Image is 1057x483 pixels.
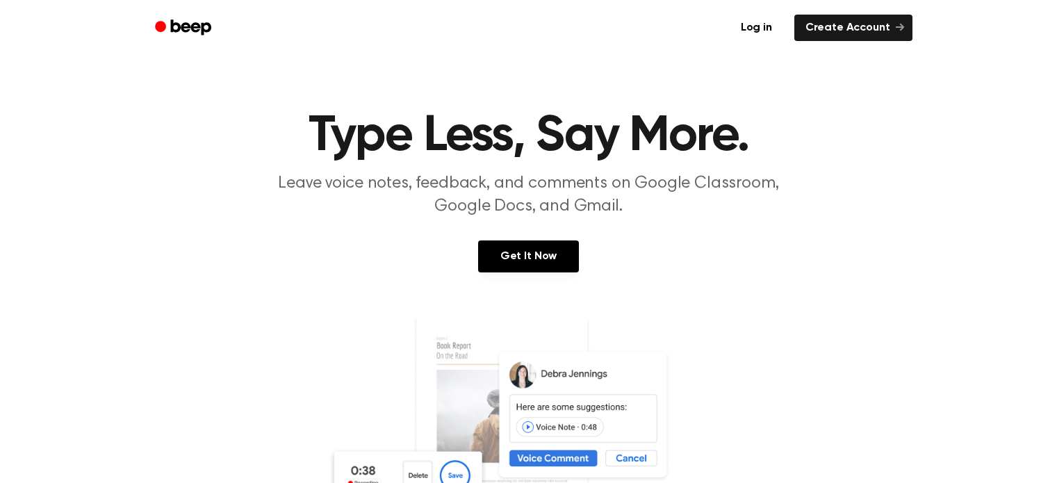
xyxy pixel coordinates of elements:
[145,15,224,42] a: Beep
[727,12,786,44] a: Log in
[262,172,796,218] p: Leave voice notes, feedback, and comments on Google Classroom, Google Docs, and Gmail.
[478,240,579,272] a: Get It Now
[794,15,912,41] a: Create Account
[173,111,885,161] h1: Type Less, Say More.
